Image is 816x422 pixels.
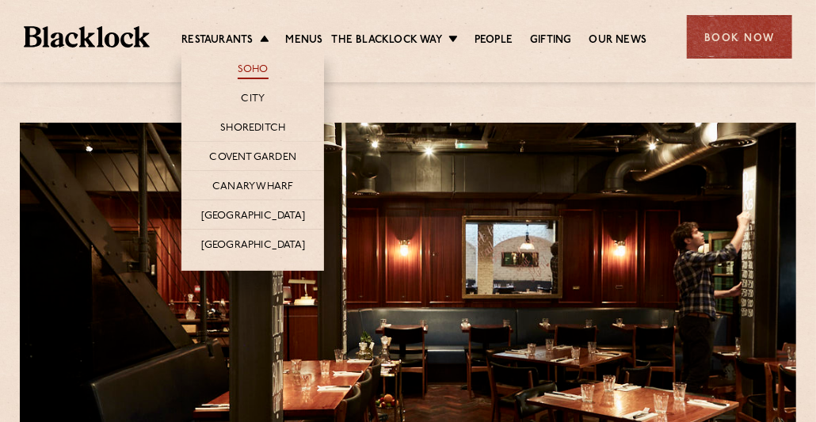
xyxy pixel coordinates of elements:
[530,32,571,50] a: Gifting
[220,120,285,138] a: Shoreditch
[332,32,442,50] a: The Blacklock Way
[201,238,305,255] a: [GEOGRAPHIC_DATA]
[286,32,323,50] a: Menus
[475,32,513,50] a: People
[24,26,150,48] img: BL_Textured_Logo-footer-cropped.svg
[210,150,297,167] a: Covent Garden
[201,208,305,226] a: [GEOGRAPHIC_DATA]
[238,62,269,79] a: Soho
[589,32,647,50] a: Our News
[212,179,293,196] a: Canary Wharf
[181,32,253,50] a: Restaurants
[241,91,265,108] a: City
[687,15,792,59] div: Book Now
